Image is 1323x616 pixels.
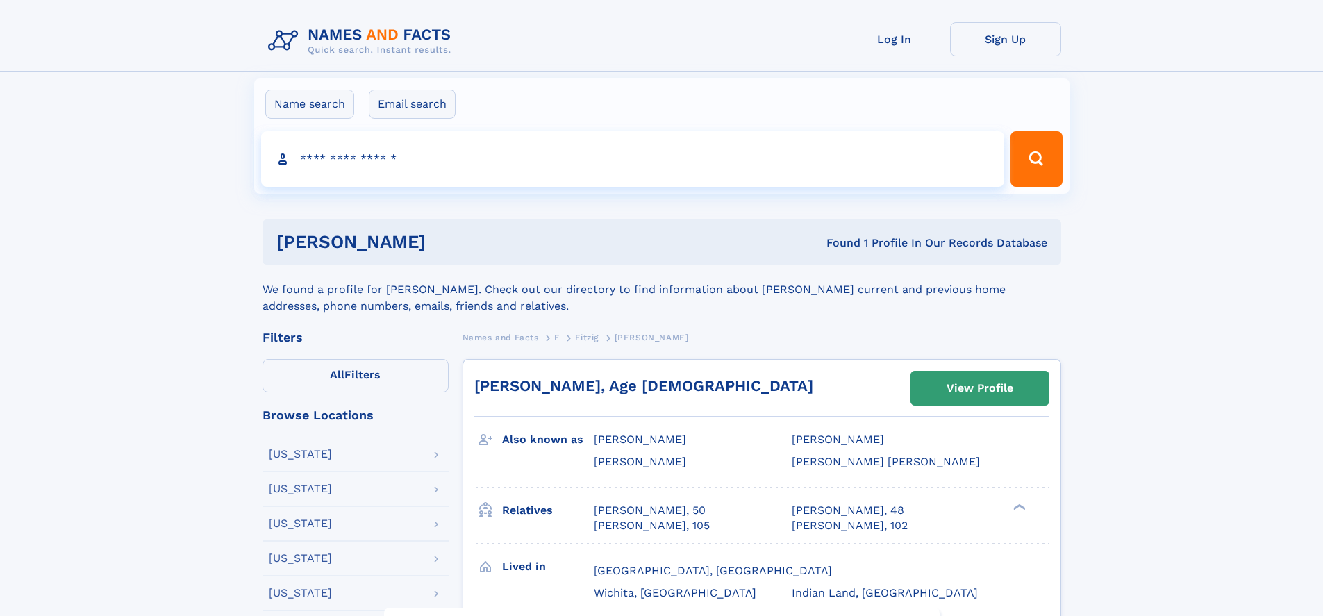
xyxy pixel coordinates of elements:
span: [PERSON_NAME] [PERSON_NAME] [792,455,980,468]
span: Wichita, [GEOGRAPHIC_DATA] [594,586,756,599]
span: [PERSON_NAME] [594,455,686,468]
div: Filters [263,331,449,344]
div: Found 1 Profile In Our Records Database [626,235,1047,251]
input: search input [261,131,1005,187]
span: Indian Land, [GEOGRAPHIC_DATA] [792,586,978,599]
span: Fitzig [575,333,599,342]
a: Fitzig [575,328,599,346]
div: View Profile [947,372,1013,404]
div: We found a profile for [PERSON_NAME]. Check out our directory to find information about [PERSON_N... [263,265,1061,315]
a: F [554,328,560,346]
div: [US_STATE] [269,449,332,460]
a: Log In [839,22,950,56]
span: [PERSON_NAME] [594,433,686,446]
div: [US_STATE] [269,553,332,564]
div: [US_STATE] [269,518,332,529]
h3: Also known as [502,428,594,451]
a: [PERSON_NAME], 105 [594,518,710,533]
div: [US_STATE] [269,483,332,494]
img: Logo Names and Facts [263,22,463,60]
span: [GEOGRAPHIC_DATA], [GEOGRAPHIC_DATA] [594,564,832,577]
label: Filters [263,359,449,392]
span: [PERSON_NAME] [792,433,884,446]
button: Search Button [1010,131,1062,187]
label: Email search [369,90,456,119]
span: F [554,333,560,342]
div: ❯ [1010,502,1026,511]
h3: Relatives [502,499,594,522]
a: [PERSON_NAME], 102 [792,518,908,533]
span: All [330,368,344,381]
label: Name search [265,90,354,119]
a: Sign Up [950,22,1061,56]
span: [PERSON_NAME] [615,333,689,342]
a: Names and Facts [463,328,539,346]
a: View Profile [911,372,1049,405]
a: [PERSON_NAME], 50 [594,503,706,518]
a: [PERSON_NAME], 48 [792,503,904,518]
div: [US_STATE] [269,588,332,599]
h3: Lived in [502,555,594,578]
h1: [PERSON_NAME] [276,233,626,251]
a: [PERSON_NAME], Age [DEMOGRAPHIC_DATA] [474,377,813,394]
div: Browse Locations [263,409,449,422]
